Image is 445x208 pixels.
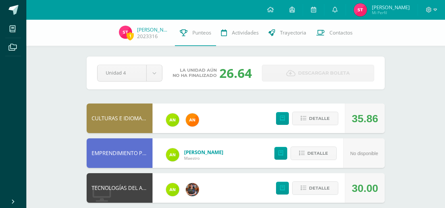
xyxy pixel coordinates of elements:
span: Mi Perfil [372,10,410,15]
img: 0975b2461e49dc8c9ba90df96d4c9e8c.png [119,26,132,39]
a: [PERSON_NAME] [137,26,170,33]
span: Contactos [329,29,352,36]
a: Contactos [311,20,357,46]
span: La unidad aún no ha finalizado [173,68,217,78]
img: 0975b2461e49dc8c9ba90df96d4c9e8c.png [354,3,367,16]
div: 35.86 [352,104,378,133]
span: Descargar boleta [298,65,350,81]
span: [PERSON_NAME] [372,4,410,11]
div: 26.64 [219,64,252,81]
div: CULTURAS E IDIOMAS MAYAS, GARÍFUNA O XINCA [87,104,153,133]
button: Detalle [292,181,338,195]
img: 122d7b7bf6a5205df466ed2966025dea.png [166,183,179,196]
span: Trayectoria [280,29,306,36]
span: Actividades [232,29,259,36]
button: Detalle [291,147,337,160]
a: Punteos [175,20,216,46]
button: Detalle [292,112,338,125]
span: Punteos [192,29,211,36]
span: Maestro [184,155,223,161]
a: Unidad 4 [97,65,162,81]
a: Actividades [216,20,264,46]
span: No disponible [350,151,378,156]
a: 2023316 [137,33,158,40]
div: EMPRENDIMIENTO PARA LA PRODUCTIVIDAD [87,138,153,168]
img: fc6731ddebfef4a76f049f6e852e62c4.png [186,113,199,127]
img: 122d7b7bf6a5205df466ed2966025dea.png [166,113,179,127]
span: Detalle [309,182,330,194]
span: Detalle [309,112,330,125]
img: 122d7b7bf6a5205df466ed2966025dea.png [166,148,179,161]
a: [PERSON_NAME] [184,149,223,155]
div: 30.00 [352,173,378,203]
a: Trayectoria [264,20,311,46]
div: TECNOLOGÍAS DEL APRENDIZAJE Y LA COMUNICACIÓN [87,173,153,203]
span: Unidad 4 [106,65,138,81]
img: 60a759e8b02ec95d430434cf0c0a55c7.png [186,183,199,196]
span: 1 [126,32,134,40]
span: Detalle [307,147,328,159]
